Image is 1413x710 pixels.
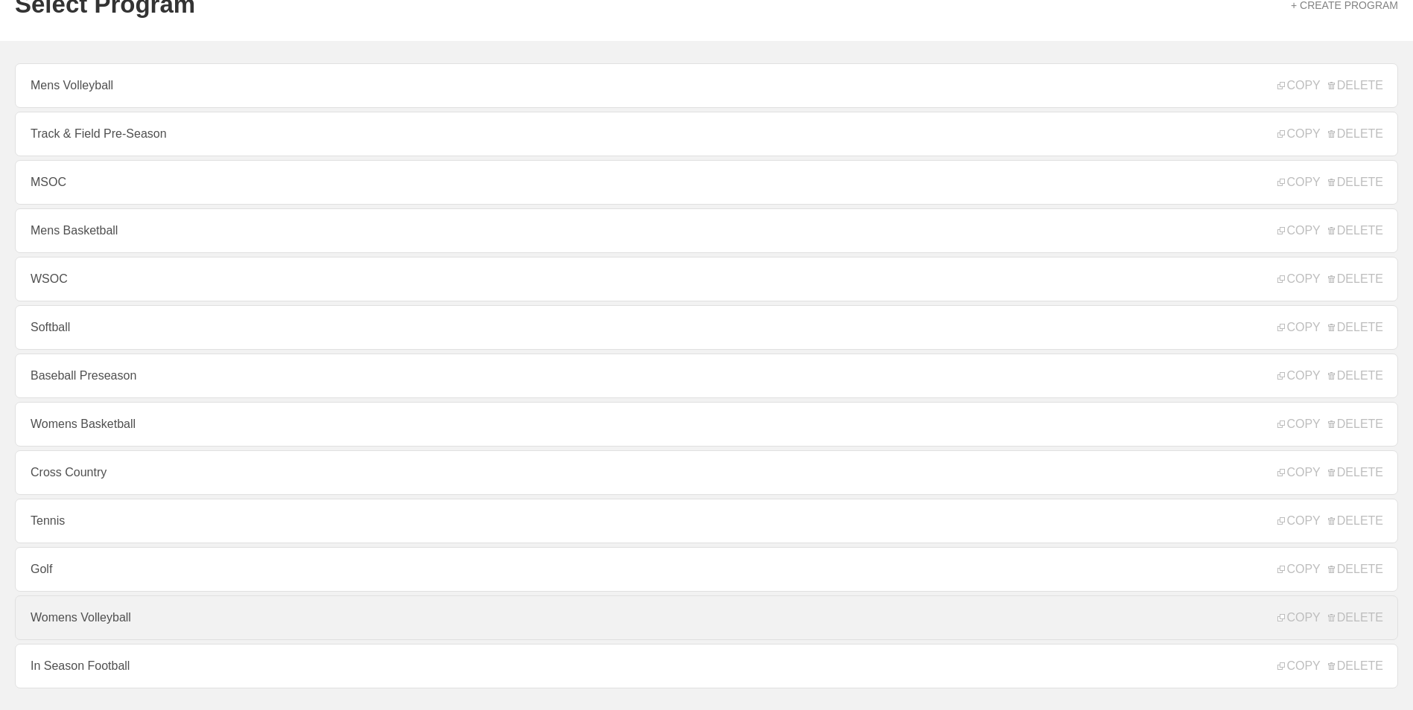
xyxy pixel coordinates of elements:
[1328,321,1383,334] span: DELETE
[1328,369,1383,383] span: DELETE
[1277,418,1320,431] span: COPY
[1328,611,1383,624] span: DELETE
[1328,272,1383,286] span: DELETE
[1277,611,1320,624] span: COPY
[1328,127,1383,141] span: DELETE
[1277,127,1320,141] span: COPY
[15,63,1398,108] a: Mens Volleyball
[15,595,1398,640] a: Womens Volleyball
[1339,639,1413,710] iframe: Chat Widget
[1277,79,1320,92] span: COPY
[1277,369,1320,383] span: COPY
[1328,514,1383,528] span: DELETE
[15,499,1398,543] a: Tennis
[1277,321,1320,334] span: COPY
[1277,224,1320,237] span: COPY
[15,547,1398,592] a: Golf
[1277,563,1320,576] span: COPY
[15,402,1398,447] a: Womens Basketball
[1277,659,1320,673] span: COPY
[1277,272,1320,286] span: COPY
[15,305,1398,350] a: Softball
[1277,176,1320,189] span: COPY
[15,112,1398,156] a: Track & Field Pre-Season
[1277,466,1320,479] span: COPY
[15,208,1398,253] a: Mens Basketball
[15,644,1398,688] a: In Season Football
[15,257,1398,301] a: WSOC
[1277,514,1320,528] span: COPY
[1328,466,1383,479] span: DELETE
[15,354,1398,398] a: Baseball Preseason
[1328,563,1383,576] span: DELETE
[1328,224,1383,237] span: DELETE
[1328,418,1383,431] span: DELETE
[1328,176,1383,189] span: DELETE
[15,160,1398,205] a: MSOC
[1328,659,1383,673] span: DELETE
[1328,79,1383,92] span: DELETE
[15,450,1398,495] a: Cross Country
